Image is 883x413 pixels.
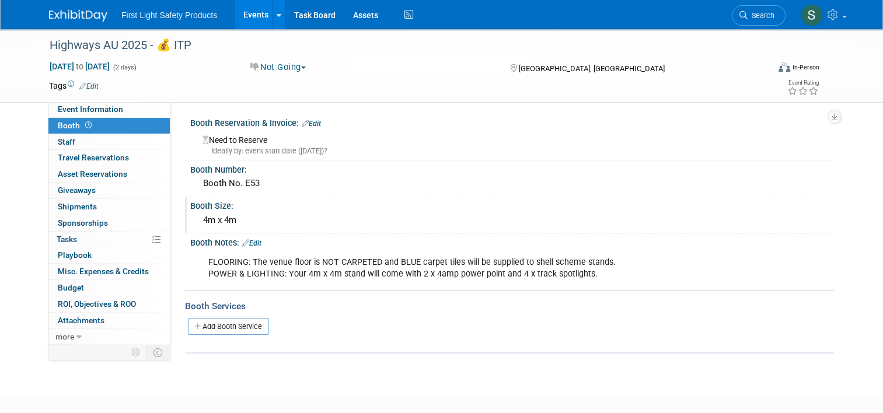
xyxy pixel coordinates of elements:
[185,300,834,313] div: Booth Services
[58,153,129,162] span: Travel Reservations
[48,247,170,263] a: Playbook
[58,283,84,292] span: Budget
[48,296,170,312] a: ROI, Objectives & ROO
[121,10,217,20] span: First Light Safety Products
[48,183,170,198] a: Giveaways
[112,64,137,71] span: (2 days)
[58,121,94,130] span: Booth
[49,61,110,72] span: [DATE] [DATE]
[748,11,774,20] span: Search
[58,250,92,260] span: Playbook
[519,64,665,73] span: [GEOGRAPHIC_DATA], [GEOGRAPHIC_DATA]
[190,161,834,176] div: Booth Number:
[199,211,825,229] div: 4m x 4m
[779,62,790,72] img: Format-Inperson.png
[706,61,819,78] div: Event Format
[74,62,85,71] span: to
[190,234,834,249] div: Booth Notes:
[58,104,123,114] span: Event Information
[58,185,96,195] span: Giveaways
[48,118,170,134] a: Booth
[48,150,170,166] a: Travel Reservations
[49,80,99,92] td: Tags
[801,4,823,26] img: Steph Willemsen
[58,218,108,228] span: Sponsorships
[190,114,834,129] div: Booth Reservation & Invoice:
[200,251,709,286] div: FLOORING: The venue floor is NOT CARPETED and BLUE carpet tiles will be supplied to shell scheme ...
[48,134,170,150] a: Staff
[55,332,74,341] span: more
[58,299,136,309] span: ROI, Objectives & ROO
[58,316,104,325] span: Attachments
[242,239,261,247] a: Edit
[199,131,825,156] div: Need to Reserve
[203,146,825,156] div: Ideally by: event start date ([DATE])?
[188,318,269,335] a: Add Booth Service
[79,82,99,90] a: Edit
[146,345,170,360] td: Toggle Event Tabs
[48,215,170,231] a: Sponsorships
[302,120,321,128] a: Edit
[246,61,310,73] button: Not Going
[792,63,819,72] div: In-Person
[732,5,786,26] a: Search
[48,199,170,215] a: Shipments
[58,267,149,276] span: Misc. Expenses & Credits
[787,80,819,86] div: Event Rating
[57,235,77,244] span: Tasks
[48,313,170,328] a: Attachments
[48,101,170,117] a: Event Information
[48,264,170,279] a: Misc. Expenses & Credits
[190,197,834,212] div: Booth Size:
[58,137,75,146] span: Staff
[199,174,825,192] div: Booth No. E53
[58,202,97,211] span: Shipments
[58,169,127,178] span: Asset Reservations
[83,121,94,129] span: Booth not reserved yet
[126,345,146,360] td: Personalize Event Tab Strip
[48,280,170,296] a: Budget
[49,10,107,22] img: ExhibitDay
[48,166,170,182] a: Asset Reservations
[46,35,754,56] div: Highways AU 2025 - 💰 ITP
[48,329,170,345] a: more
[48,232,170,247] a: Tasks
